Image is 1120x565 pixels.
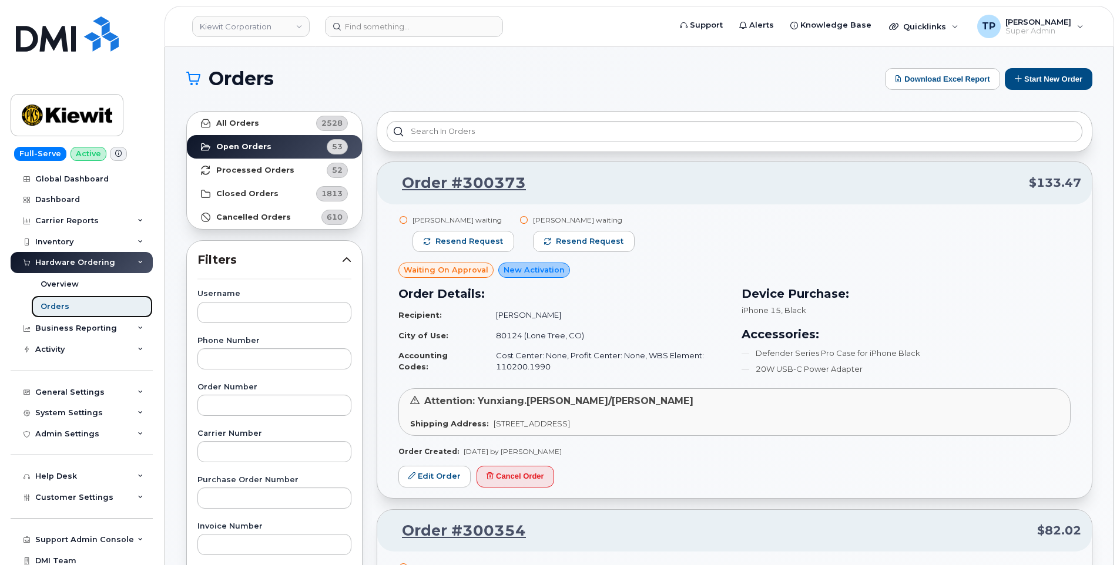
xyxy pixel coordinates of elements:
[216,213,291,222] strong: Cancelled Orders
[197,523,351,530] label: Invoice Number
[398,351,448,371] strong: Accounting Codes:
[485,325,727,346] td: 80124 (Lone Tree, CO)
[1037,522,1081,539] span: $82.02
[485,345,727,376] td: Cost Center: None, Profit Center: None, WBS Element: 110200.1990
[197,290,351,298] label: Username
[556,236,623,247] span: Resend request
[742,305,781,315] span: iPhone 15
[398,331,448,340] strong: City of Use:
[187,159,362,182] a: Processed Orders52
[410,419,489,428] strong: Shipping Address:
[742,325,1071,343] h3: Accessories:
[187,112,362,135] a: All Orders2528
[424,395,693,406] span: Attention: Yunxiang.[PERSON_NAME]/[PERSON_NAME]
[398,310,442,320] strong: Recipient:
[398,285,727,302] h3: Order Details:
[332,164,343,176] span: 52
[332,141,343,152] span: 53
[321,117,343,129] span: 2528
[197,337,351,345] label: Phone Number
[321,188,343,199] span: 1813
[494,419,570,428] span: [STREET_ADDRESS]
[197,251,342,268] span: Filters
[404,264,488,275] span: Waiting On Approval
[216,142,271,152] strong: Open Orders
[742,348,1071,359] li: Defender Series Pro Case for iPhone Black
[398,447,459,456] strong: Order Created:
[388,520,526,542] a: Order #300354
[742,285,1071,302] h3: Device Purchase:
[533,215,635,225] div: [PERSON_NAME] waiting
[413,215,514,225] div: [PERSON_NAME] waiting
[885,68,1000,90] button: Download Excel Report
[1005,68,1092,90] button: Start New Order
[398,466,471,487] a: Edit Order
[197,384,351,391] label: Order Number
[533,231,635,252] button: Resend request
[216,166,294,175] strong: Processed Orders
[388,173,526,194] a: Order #300373
[1029,174,1081,191] span: $133.47
[387,121,1082,142] input: Search in orders
[413,231,514,252] button: Resend request
[327,211,343,223] span: 610
[742,364,1071,375] li: 20W USB-C Power Adapter
[187,182,362,206] a: Closed Orders1813
[216,119,259,128] strong: All Orders
[781,305,806,315] span: , Black
[209,70,274,88] span: Orders
[464,447,562,456] span: [DATE] by [PERSON_NAME]
[435,236,503,247] span: Resend request
[485,305,727,325] td: [PERSON_NAME]
[187,135,362,159] a: Open Orders53
[197,430,351,438] label: Carrier Number
[477,466,554,487] button: Cancel Order
[216,189,279,199] strong: Closed Orders
[187,206,362,229] a: Cancelled Orders610
[504,264,565,275] span: New Activation
[1069,514,1111,556] iframe: Messenger Launcher
[197,476,351,484] label: Purchase Order Number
